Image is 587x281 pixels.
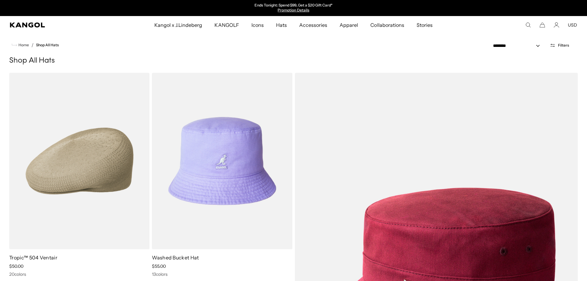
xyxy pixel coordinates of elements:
span: Filters [558,43,569,48]
div: 1 of 2 [230,3,357,13]
div: 20 colors [9,271,149,277]
a: Icons [245,16,270,34]
a: Accessories [293,16,333,34]
span: Hats [276,16,287,34]
p: Ends Tonight: Spend $99, Get a $20 Gift Card* [255,3,332,8]
a: Shop All Hats [36,43,59,47]
select: Sort by: Featured [491,43,546,49]
span: Icons [251,16,264,34]
span: KANGOLF [214,16,239,34]
a: Apparel [333,16,364,34]
img: Washed Bucket Hat [152,73,292,249]
span: Collaborations [370,16,404,34]
button: Open filters [546,43,573,48]
a: Hats [270,16,293,34]
slideshow-component: Announcement bar [230,3,357,13]
a: Home [12,42,29,48]
span: $50.00 [9,263,23,269]
a: Washed Bucket Hat [152,254,199,261]
a: KANGOLF [208,16,245,34]
span: Apparel [340,16,358,34]
span: Accessories [299,16,327,34]
a: Promotion Details [278,8,309,12]
a: Collaborations [364,16,410,34]
a: Tropic™ 504 Ventair [9,254,57,261]
span: Stories [417,16,433,34]
li: / [29,41,34,49]
a: Kangol x J.Lindeberg [148,16,209,34]
div: 13 colors [152,271,292,277]
span: Kangol x J.Lindeberg [154,16,202,34]
span: $55.00 [152,263,166,269]
h1: Shop All Hats [9,56,578,65]
a: Kangol [10,23,102,27]
summary: Search here [525,22,531,28]
button: Cart [540,22,545,28]
img: Tropic™ 504 Ventair [9,73,149,249]
div: Announcement [230,3,357,13]
a: Stories [410,16,439,34]
span: Home [17,43,29,47]
button: USD [568,22,577,28]
a: Account [554,22,559,28]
